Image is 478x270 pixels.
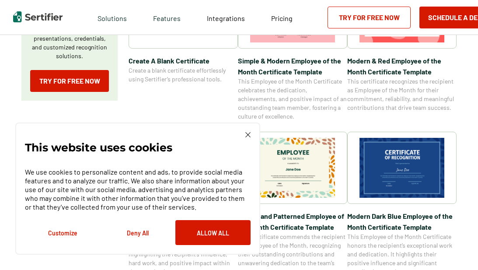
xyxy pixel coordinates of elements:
[98,12,127,23] span: Solutions
[238,210,347,232] span: Simple and Patterned Employee of the Month Certificate Template
[153,12,181,23] span: Features
[347,55,457,77] span: Modern & Red Employee of the Month Certificate Template
[238,77,347,121] span: This Employee of the Month Certificate celebrates the dedication, achievements, and positive impa...
[245,132,251,137] img: Cookie Popup Close
[129,66,238,84] span: Create a blank certificate effortlessly using Sertifier’s professional tools.
[271,12,293,23] a: Pricing
[30,70,109,92] a: Try for Free Now
[13,11,63,22] img: Sertifier | Digital Credentialing Platform
[175,220,251,245] button: Allow All
[25,143,172,152] p: This website uses cookies
[347,210,457,232] span: Modern Dark Blue Employee of the Month Certificate Template
[207,14,245,22] span: Integrations
[25,168,251,211] p: We use cookies to personalize content and ads, to provide social media features and to analyze ou...
[238,55,347,77] span: Simple & Modern Employee of the Month Certificate Template
[271,14,293,22] span: Pricing
[250,138,335,198] img: Simple and Patterned Employee of the Month Certificate Template
[100,220,175,245] button: Deny All
[207,12,245,23] a: Integrations
[25,220,100,245] button: Customize
[347,77,457,112] span: This certificate recognizes the recipient as Employee of the Month for their commitment, reliabil...
[30,17,109,60] p: Create a blank certificate with Sertifier for professional presentations, credentials, and custom...
[359,138,444,198] img: Modern Dark Blue Employee of the Month Certificate Template
[129,55,238,66] span: Create A Blank Certificate
[328,7,411,28] a: Try for Free Now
